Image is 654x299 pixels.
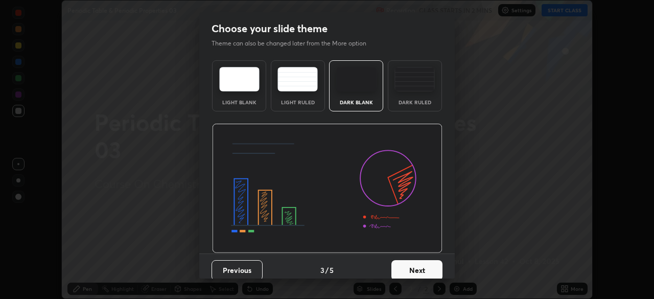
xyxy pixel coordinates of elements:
h2: Choose your slide theme [212,22,328,35]
div: Dark Blank [336,100,377,105]
h4: / [325,265,329,275]
p: Theme can also be changed later from the More option [212,39,377,48]
button: Previous [212,260,263,281]
h4: 3 [320,265,324,275]
img: darkRuledTheme.de295e13.svg [394,67,435,91]
button: Next [391,260,442,281]
div: Light Blank [219,100,260,105]
img: darkThemeBanner.d06ce4a2.svg [212,124,442,254]
h4: 5 [330,265,334,275]
div: Dark Ruled [394,100,435,105]
div: Light Ruled [277,100,318,105]
img: lightRuledTheme.5fabf969.svg [277,67,318,91]
img: lightTheme.e5ed3b09.svg [219,67,260,91]
img: darkTheme.f0cc69e5.svg [336,67,377,91]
